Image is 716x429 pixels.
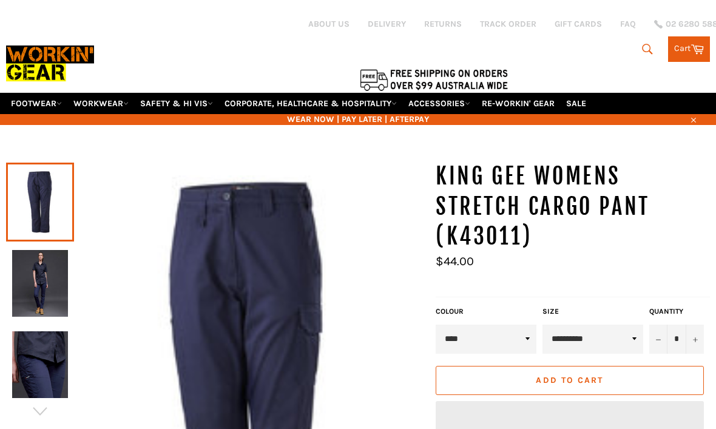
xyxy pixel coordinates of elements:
img: Flat $9.95 shipping Australia wide [358,67,510,92]
button: Add to Cart [436,366,704,395]
a: RE-WORKIN' GEAR [477,93,559,114]
button: Increase item quantity by one [686,325,704,354]
label: Quantity [649,306,704,317]
a: GIFT CARDS [555,18,602,30]
a: FAQ [620,18,636,30]
a: SAFETY & HI VIS [135,93,218,114]
label: Size [542,306,643,317]
img: KING GEE Womens Stretch Cargo Pant (K43011) [12,250,68,317]
h1: KING GEE Womens Stretch Cargo Pant (K43011) [436,161,710,252]
span: Add to Cart [536,375,603,385]
a: TRACK ORDER [480,18,536,30]
img: Workin Gear leaders in Workwear, Safety Boots, PPE, Uniforms. Australia's No.1 in Workwear [6,39,94,87]
label: COLOUR [436,306,536,317]
img: KING GEE Womens Stretch Cargo Pant (K43011) [12,331,68,398]
a: ABOUT US [308,18,350,30]
span: $44.00 [436,254,474,268]
button: Reduce item quantity by one [649,325,667,354]
a: CORPORATE, HEALTHCARE & HOSPITALITY [220,93,402,114]
a: DELIVERY [368,18,406,30]
a: WORKWEAR [69,93,133,114]
a: FOOTWEAR [6,93,67,114]
a: RETURNS [424,18,462,30]
a: Cart [668,36,710,62]
span: WEAR NOW | PAY LATER | AFTERPAY [6,113,710,125]
a: ACCESSORIES [404,93,475,114]
a: SALE [561,93,591,114]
